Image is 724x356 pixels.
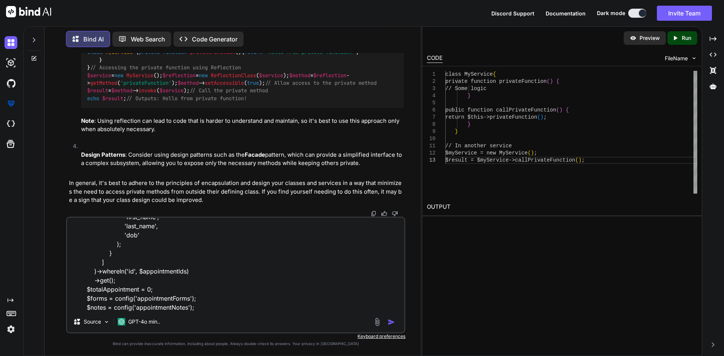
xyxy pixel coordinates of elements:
[83,35,104,44] p: Bind AI
[445,114,537,120] span: return $this->privateFunction
[87,87,108,94] span: $result
[106,49,133,56] span: MyService
[199,72,208,79] span: new
[265,49,356,56] span: "Hello from private function!"
[427,107,436,114] div: 6
[546,78,549,84] span: (
[543,114,546,120] span: ;
[491,10,534,17] span: Discord Support
[69,179,404,205] p: In general, it's best to adhere to the principles of encapsulation and design your classes and se...
[192,35,238,44] p: Code Generator
[259,72,283,79] span: $service
[531,150,534,156] span: )
[114,72,123,79] span: new
[427,114,436,121] div: 7
[491,9,534,17] button: Discord Support
[427,157,436,164] div: 13
[90,79,117,86] span: getMethod
[657,6,712,21] button: Invite Team
[691,55,697,61] img: chevron down
[371,211,377,217] img: copy
[5,77,17,90] img: githubDark
[445,157,575,163] span: $result = $myService->callPrivateFunction
[392,211,398,217] img: dislike
[445,78,547,84] span: private function privateFunction
[211,72,256,79] span: ReflectionClass
[5,57,17,69] img: darkAi-studio
[190,49,235,56] span: privateFunction
[427,99,436,107] div: 5
[178,79,199,86] span: $method
[467,121,470,127] span: }
[422,198,702,216] h2: OUTPUT
[427,128,436,135] div: 9
[556,78,559,84] span: {
[81,151,404,168] p: : Consider using design patterns such as the pattern, which can provide a simplified interface to...
[5,118,17,130] img: cloudideIcon
[640,34,660,42] p: Preview
[578,157,581,163] span: )
[103,319,110,325] img: Pick Models
[566,107,569,113] span: {
[120,79,172,86] span: 'privateFunction'
[66,333,405,339] p: Keyboard preferences
[550,78,553,84] span: )
[66,341,405,347] p: Bind can provide inaccurate information, including about people. Always double-check its answers....
[126,72,153,79] span: MyService
[534,150,537,156] span: ;
[84,318,101,325] p: Source
[493,71,496,77] span: {
[265,79,377,86] span: // Allow access to the private method
[546,10,586,17] span: Documentation
[682,34,691,42] p: Run
[139,49,160,56] span: private
[111,87,132,94] span: $method
[427,135,436,142] div: 10
[128,318,160,325] p: GPT-4o min..
[537,114,540,120] span: (
[540,114,543,120] span: )
[163,49,187,56] span: function
[427,71,436,78] div: 1
[427,78,436,85] div: 2
[427,54,443,63] div: CODE
[87,48,377,102] code: { { ; } } = (); = ( ); = -> ( ); -> ( ); = -> ( ); ;
[427,85,436,92] div: 3
[427,142,436,150] div: 11
[118,318,125,325] img: GPT-4o mini
[445,71,493,77] span: class MyService
[445,143,512,149] span: // In another service
[373,318,382,326] img: attachment
[427,121,436,128] div: 8
[160,87,184,94] span: $service
[87,95,99,102] span: echo
[427,150,436,157] div: 12
[556,107,559,113] span: (
[445,86,486,92] span: // Some logic
[5,36,17,49] img: darkChat
[67,218,404,311] textarea: I want to use map function and also add the these three in this map function $aptRecord = Appoint...
[445,107,556,113] span: public function callPrivateFunction
[5,97,17,110] img: premium
[630,35,637,41] img: preview
[87,72,111,79] span: $service
[126,95,247,102] span: // Outputs: Hello from private function!
[190,87,268,94] span: // Call the private method
[528,150,531,156] span: (
[546,9,586,17] button: Documentation
[467,93,470,99] span: }
[81,151,125,158] strong: Design Patterns
[81,117,94,124] strong: Note
[427,92,436,99] div: 4
[131,35,165,44] p: Web Search
[90,64,241,71] span: // Accessing the private function using Reflection
[244,49,262,56] span: return
[581,157,584,163] span: ;
[665,55,688,62] span: FileName
[163,49,241,56] span: ( )
[245,151,265,158] strong: Facade
[289,72,310,79] span: $method
[381,211,387,217] img: like
[5,323,17,336] img: settings
[163,72,196,79] span: $reflection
